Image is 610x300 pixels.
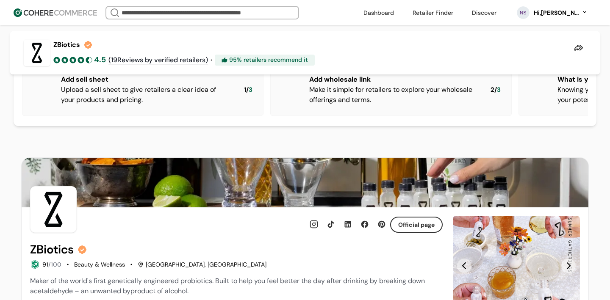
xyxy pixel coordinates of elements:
[309,74,477,85] div: Add wholesale link
[61,85,230,105] div: Upload a sell sheet to give retailers a clear idea of your products and pricing.
[22,158,588,207] img: Brand cover image
[48,261,61,268] span: /100
[30,186,77,233] img: Brand Photo
[138,260,266,269] div: [GEOGRAPHIC_DATA], [GEOGRAPHIC_DATA]
[533,8,588,17] button: Hi,[PERSON_NAME]
[14,8,97,17] img: Cohere Logo
[42,261,48,268] span: 91
[533,8,579,17] div: Hi, [PERSON_NAME]
[74,260,125,269] div: Beauty & Wellness
[246,85,249,95] span: /
[309,85,477,105] div: Make it simple for retailers to explore your wholesale offerings and terms.
[244,85,246,95] span: 1
[249,85,252,95] span: 3
[457,259,471,273] button: Previous Slide
[561,259,576,273] button: Next Slide
[30,276,425,295] span: Maker of the world's first genetically engineered probiotics. Built to help you feel better the d...
[491,85,494,95] span: 2
[390,217,443,233] button: Official page
[494,85,497,95] span: /
[61,74,230,85] div: Add sell sheet
[497,85,501,95] span: 3
[30,243,74,256] h2: ZBiotics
